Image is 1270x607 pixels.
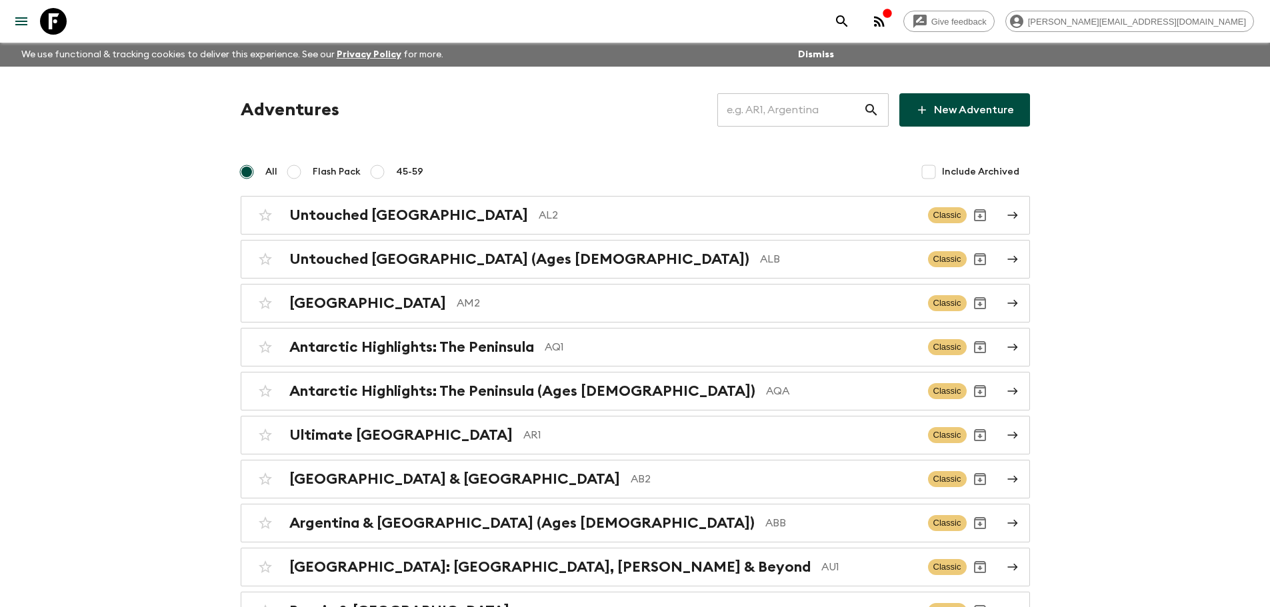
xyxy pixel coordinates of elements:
[1005,11,1254,32] div: [PERSON_NAME][EMAIL_ADDRESS][DOMAIN_NAME]
[967,510,993,536] button: Archive
[967,422,993,448] button: Archive
[1021,17,1253,27] span: [PERSON_NAME][EMAIL_ADDRESS][DOMAIN_NAME]
[289,251,749,268] h2: Untouched [GEOGRAPHIC_DATA] (Ages [DEMOGRAPHIC_DATA])
[899,93,1030,127] a: New Adventure
[760,251,917,267] p: ALB
[241,504,1030,542] a: Argentina & [GEOGRAPHIC_DATA] (Ages [DEMOGRAPHIC_DATA])ABBClassicArchive
[337,50,401,59] a: Privacy Policy
[766,383,917,399] p: AQA
[928,251,967,267] span: Classic
[928,207,967,223] span: Classic
[289,558,811,576] h2: [GEOGRAPHIC_DATA]: [GEOGRAPHIC_DATA], [PERSON_NAME] & Beyond
[241,460,1030,498] a: [GEOGRAPHIC_DATA] & [GEOGRAPHIC_DATA]AB2ClassicArchive
[928,427,967,443] span: Classic
[457,295,917,311] p: AM2
[523,427,917,443] p: AR1
[289,295,446,312] h2: [GEOGRAPHIC_DATA]
[289,207,528,224] h2: Untouched [GEOGRAPHIC_DATA]
[241,196,1030,235] a: Untouched [GEOGRAPHIC_DATA]AL2ClassicArchive
[829,8,855,35] button: search adventures
[967,378,993,404] button: Archive
[241,328,1030,366] a: Antarctic Highlights: The PeninsulaAQ1ClassicArchive
[241,97,339,123] h1: Adventures
[821,559,917,575] p: AU1
[967,554,993,580] button: Archive
[928,515,967,531] span: Classic
[928,471,967,487] span: Classic
[928,383,967,399] span: Classic
[289,514,755,532] h2: Argentina & [GEOGRAPHIC_DATA] (Ages [DEMOGRAPHIC_DATA])
[241,372,1030,410] a: Antarctic Highlights: The Peninsula (Ages [DEMOGRAPHIC_DATA])AQAClassicArchive
[241,548,1030,586] a: [GEOGRAPHIC_DATA]: [GEOGRAPHIC_DATA], [PERSON_NAME] & BeyondAU1ClassicArchive
[265,165,277,179] span: All
[928,339,967,355] span: Classic
[241,284,1030,322] a: [GEOGRAPHIC_DATA]AM2ClassicArchive
[967,466,993,492] button: Archive
[928,559,967,575] span: Classic
[924,17,994,27] span: Give feedback
[765,515,917,531] p: ABB
[967,334,993,360] button: Archive
[967,202,993,229] button: Archive
[967,290,993,316] button: Archive
[717,91,863,129] input: e.g. AR1, Argentina
[545,339,917,355] p: AQ1
[942,165,1019,179] span: Include Archived
[396,165,423,179] span: 45-59
[289,470,620,488] h2: [GEOGRAPHIC_DATA] & [GEOGRAPHIC_DATA]
[631,471,917,487] p: AB2
[903,11,995,32] a: Give feedback
[289,338,534,356] h2: Antarctic Highlights: The Peninsula
[8,8,35,35] button: menu
[928,295,967,311] span: Classic
[539,207,917,223] p: AL2
[241,240,1030,279] a: Untouched [GEOGRAPHIC_DATA] (Ages [DEMOGRAPHIC_DATA])ALBClassicArchive
[241,416,1030,454] a: Ultimate [GEOGRAPHIC_DATA]AR1ClassicArchive
[16,43,449,67] p: We use functional & tracking cookies to deliver this experience. See our for more.
[313,165,361,179] span: Flash Pack
[795,45,837,64] button: Dismiss
[289,382,755,400] h2: Antarctic Highlights: The Peninsula (Ages [DEMOGRAPHIC_DATA])
[967,246,993,273] button: Archive
[289,426,513,444] h2: Ultimate [GEOGRAPHIC_DATA]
